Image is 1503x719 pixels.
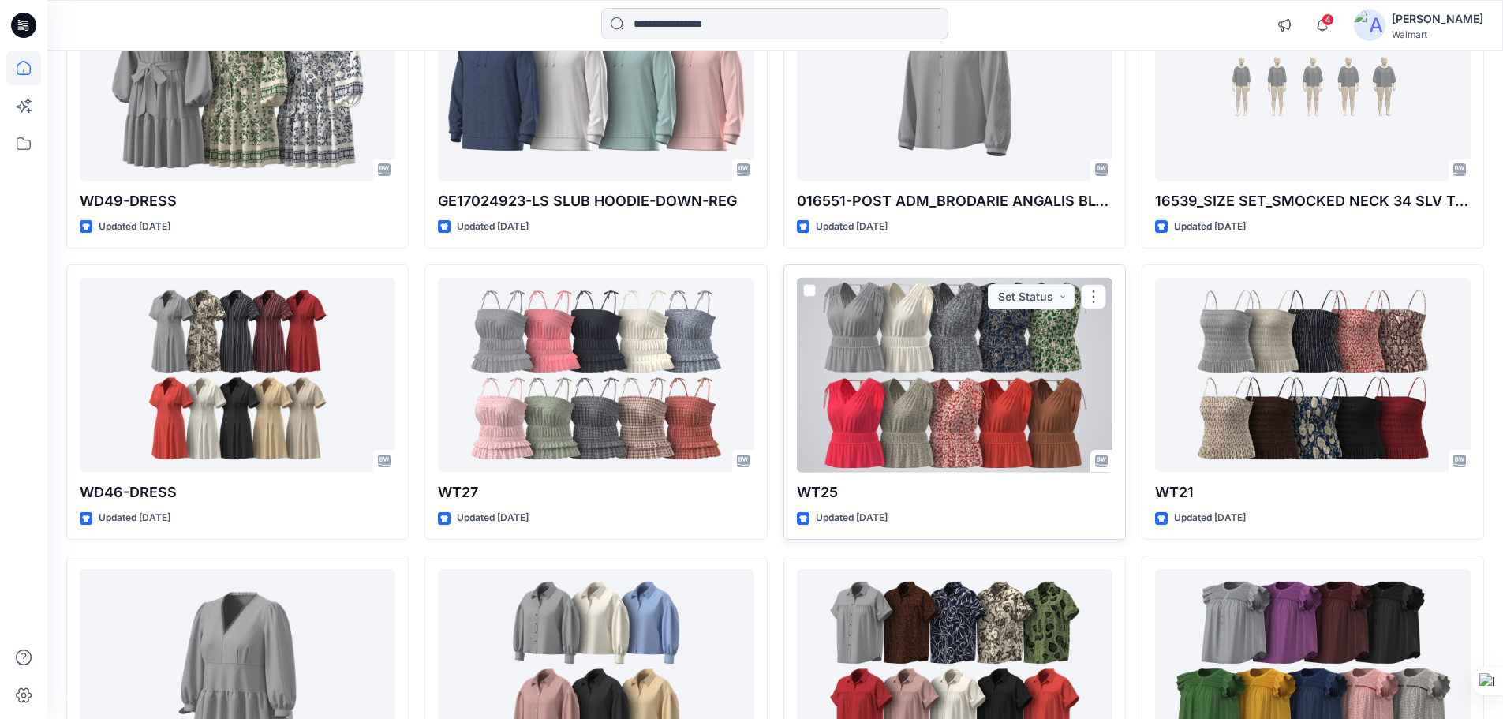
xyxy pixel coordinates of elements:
[80,190,395,212] p: WD49-DRESS
[1354,9,1385,41] img: avatar
[1392,9,1483,28] div: [PERSON_NAME]
[1322,13,1334,26] span: 4
[797,190,1112,212] p: 016551-POST ADM_BRODARIE ANGALIS BLOUSE
[457,219,529,235] p: Updated [DATE]
[80,278,395,473] a: WD46-DRESS
[1392,28,1483,40] div: Walmart
[438,278,753,473] a: WT27
[1174,510,1246,526] p: Updated [DATE]
[99,219,170,235] p: Updated [DATE]
[816,219,888,235] p: Updated [DATE]
[1155,278,1471,473] a: WT21
[1155,190,1471,212] p: 16539_SIZE SET_SMOCKED NECK 34 SLV TOP
[99,510,170,526] p: Updated [DATE]
[438,190,753,212] p: GE17024923-LS SLUB HOODIE-DOWN-REG
[1174,219,1246,235] p: Updated [DATE]
[80,481,395,504] p: WD46-DRESS
[457,510,529,526] p: Updated [DATE]
[797,278,1112,473] a: WT25
[1155,481,1471,504] p: WT21
[438,481,753,504] p: WT27
[816,510,888,526] p: Updated [DATE]
[797,481,1112,504] p: WT25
